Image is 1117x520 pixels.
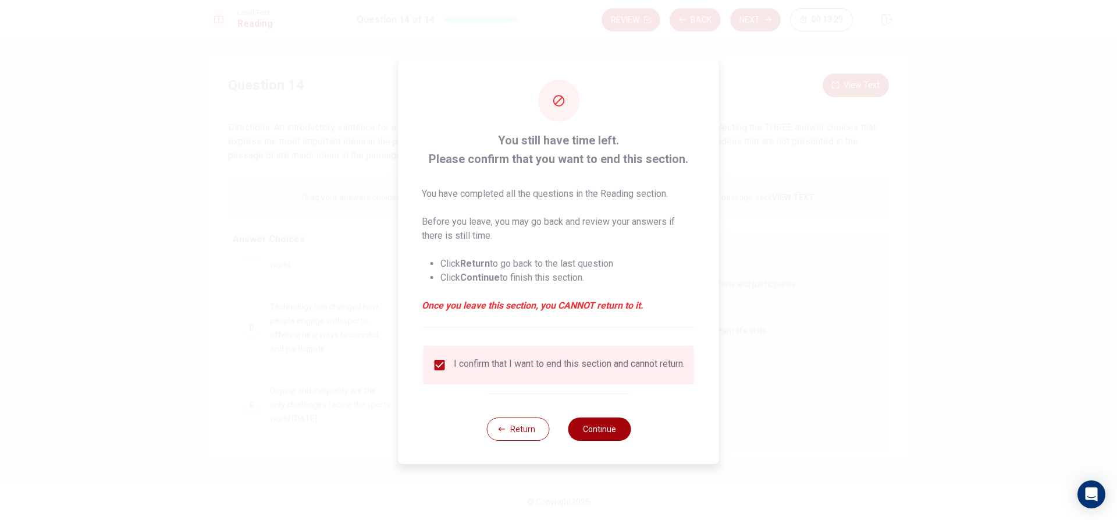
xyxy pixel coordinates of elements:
div: I confirm that I want to end this section and cannot return. [454,358,685,372]
button: Continue [568,418,631,441]
li: Click to finish this section. [440,271,696,285]
p: Before you leave, you may go back and review your answers if there is still time. [422,215,696,243]
strong: Continue [460,272,500,283]
button: Return [486,418,549,441]
div: Open Intercom Messenger [1077,480,1105,508]
span: You still have time left. Please confirm that you want to end this section. [422,131,696,168]
p: You have completed all the questions in the Reading section. [422,187,696,201]
em: Once you leave this section, you CANNOT return to it. [422,299,696,313]
li: Click to go back to the last question [440,257,696,271]
strong: Return [460,258,490,269]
